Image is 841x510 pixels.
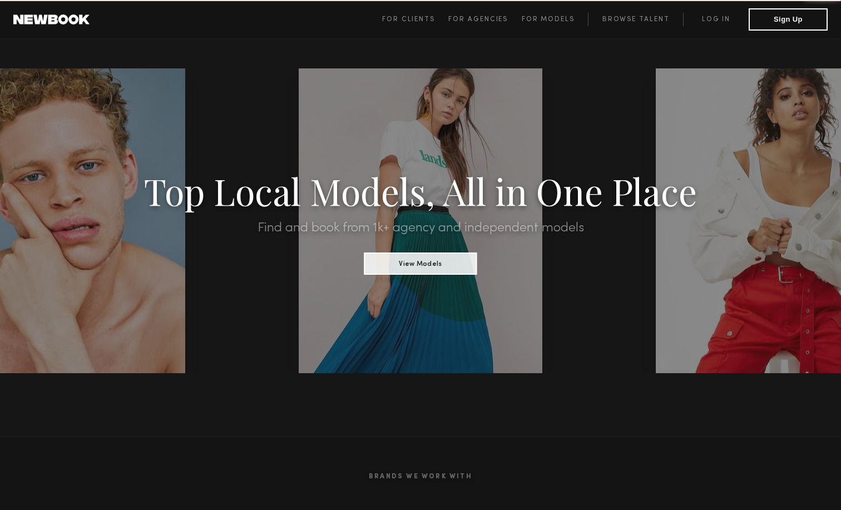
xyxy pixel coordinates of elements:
[448,13,521,26] a: For Agencies
[522,13,588,26] a: For Models
[749,8,828,31] button: Sign Up
[364,256,477,269] a: View Models
[448,16,508,23] span: For Agencies
[382,16,435,23] span: For Clients
[63,174,778,208] h1: Top Local Models, All in One Place
[683,13,749,26] a: Log in
[364,252,477,275] button: View Models
[87,459,754,494] h2: Brands We Work With
[382,13,448,26] a: For Clients
[522,16,575,23] span: For Models
[588,13,683,26] a: Browse Talent
[63,221,778,235] h2: Find and book from 1k+ agency and independent models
